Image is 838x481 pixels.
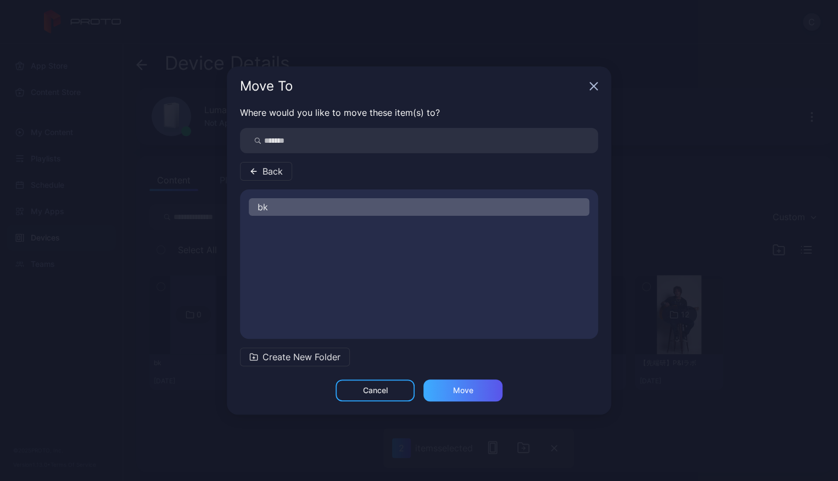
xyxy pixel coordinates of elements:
[258,200,268,214] span: bk
[262,165,283,178] span: Back
[240,106,598,119] p: Where would you like to move these item(s) to?
[240,348,350,366] button: Create New Folder
[453,386,473,395] div: Move
[423,379,502,401] button: Move
[240,162,292,181] button: Back
[240,80,585,93] div: Move To
[262,350,340,363] span: Create New Folder
[363,386,388,395] div: Cancel
[336,379,415,401] button: Cancel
